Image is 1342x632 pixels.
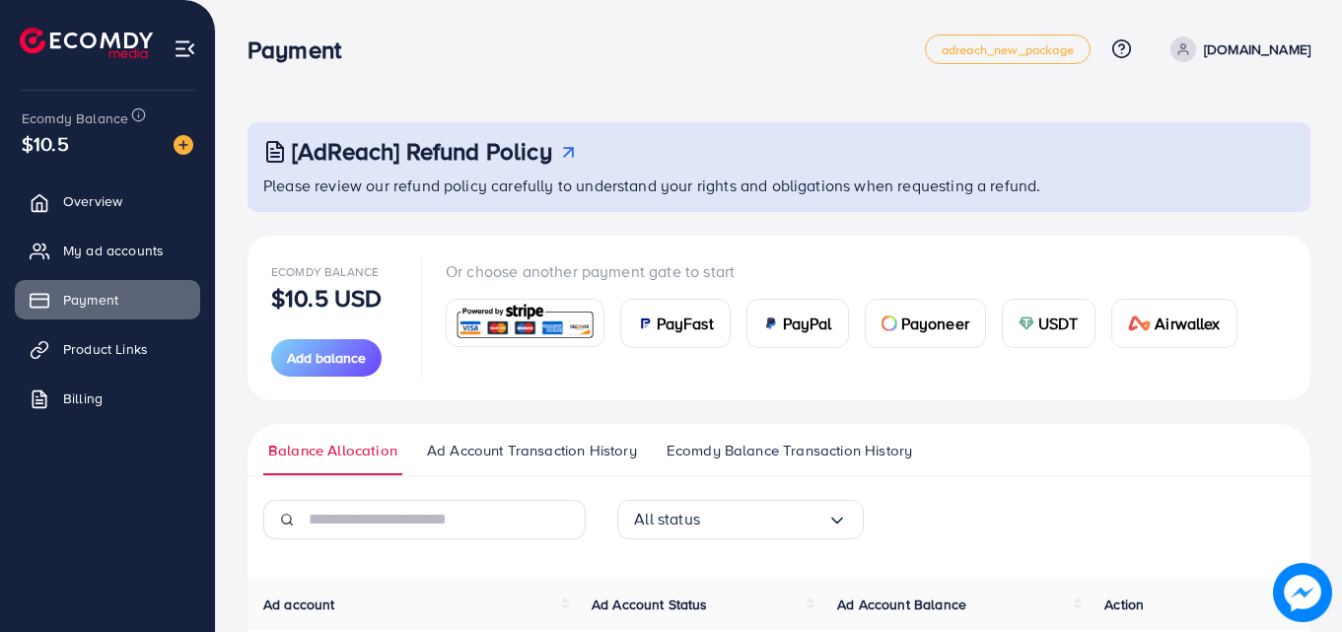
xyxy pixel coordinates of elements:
div: Search for option [617,500,864,539]
span: $10.5 [22,129,69,158]
img: image [174,135,193,155]
span: adreach_new_package [942,43,1074,56]
span: Product Links [63,339,148,359]
p: Please review our refund policy carefully to understand your rights and obligations when requesti... [263,174,1299,197]
input: Search for option [700,504,827,534]
img: card [882,316,897,331]
a: Billing [15,379,200,418]
span: Ecomdy Balance [271,263,379,280]
img: menu [174,37,196,60]
span: Airwallex [1155,312,1220,335]
span: Ad Account Status [592,595,708,614]
span: All status [634,504,700,534]
img: image [1273,563,1332,622]
span: USDT [1038,312,1079,335]
a: Payment [15,280,200,319]
a: Product Links [15,329,200,369]
button: Add balance [271,339,382,377]
span: Ad account [263,595,335,614]
span: Action [1104,595,1144,614]
p: [DOMAIN_NAME] [1204,37,1310,61]
span: My ad accounts [63,241,164,260]
img: card [1128,316,1152,331]
a: cardPayPal [746,299,849,348]
span: Ad Account Balance [837,595,966,614]
span: Payoneer [901,312,969,335]
h3: [AdReach] Refund Policy [292,137,552,166]
p: $10.5 USD [271,286,382,310]
img: card [637,316,653,331]
img: card [453,302,598,344]
a: cardUSDT [1002,299,1095,348]
span: PayPal [783,312,832,335]
img: card [763,316,779,331]
a: cardPayoneer [865,299,986,348]
a: adreach_new_package [925,35,1091,64]
span: Ecomdy Balance [22,108,128,128]
span: Add balance [287,348,366,368]
span: Payment [63,290,118,310]
h3: Payment [247,35,357,64]
span: Ecomdy Balance Transaction History [667,440,912,461]
span: Balance Allocation [268,440,397,461]
span: PayFast [657,312,714,335]
p: Or choose another payment gate to start [446,259,1253,283]
a: [DOMAIN_NAME] [1163,36,1310,62]
a: cardAirwallex [1111,299,1237,348]
span: Overview [63,191,122,211]
a: Overview [15,181,200,221]
img: card [1019,316,1034,331]
span: Billing [63,388,103,408]
a: card [446,299,604,347]
a: cardPayFast [620,299,731,348]
span: Ad Account Transaction History [427,440,637,461]
img: logo [20,28,153,58]
a: My ad accounts [15,231,200,270]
